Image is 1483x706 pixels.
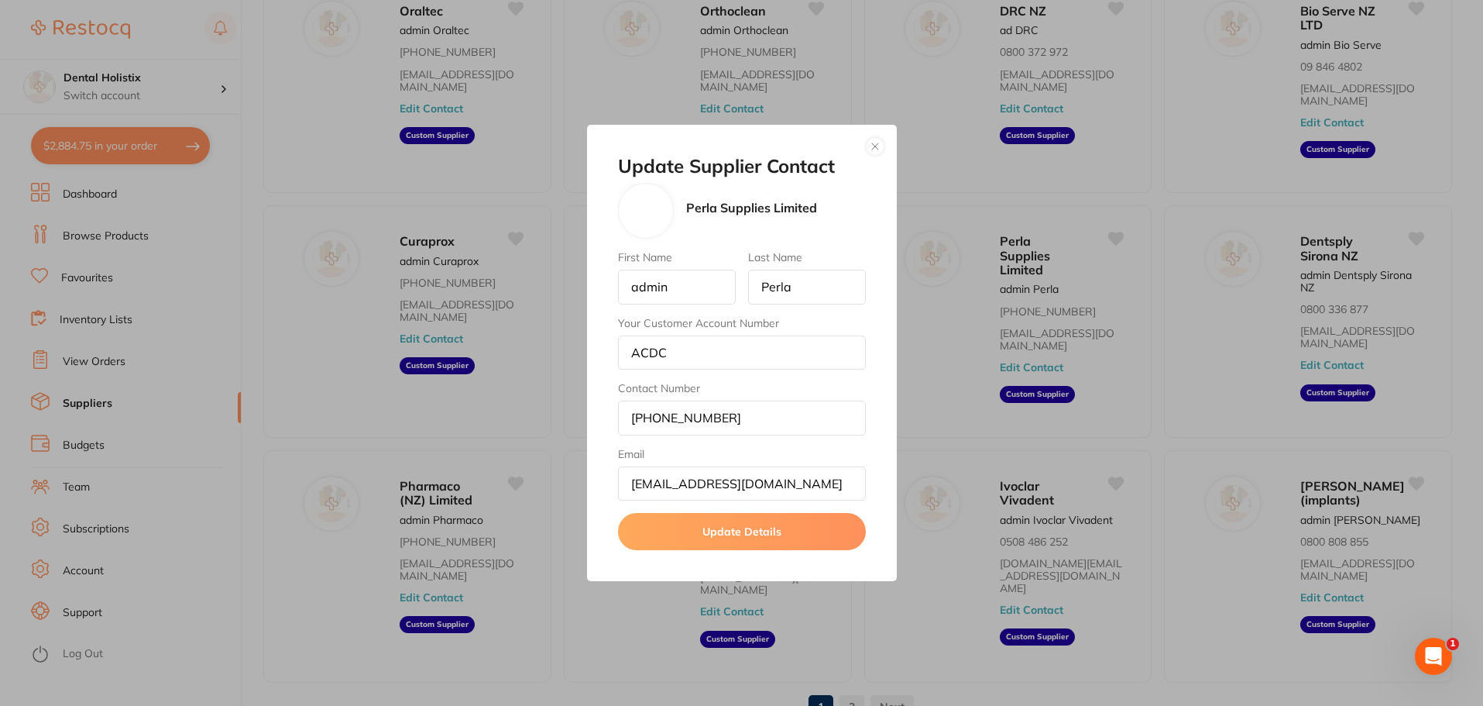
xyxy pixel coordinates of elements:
button: Update Details [618,513,866,550]
label: First Name [618,251,736,263]
label: Your Customer Account Number [618,317,866,329]
iframe: Intercom live chat [1415,638,1452,675]
span: 1 [1447,638,1459,650]
p: Perla Supplies Limited [686,201,817,215]
label: Contact Number [618,382,866,394]
label: Email [618,448,866,460]
label: Last Name [748,251,866,263]
h2: Update Supplier Contact [618,156,866,177]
